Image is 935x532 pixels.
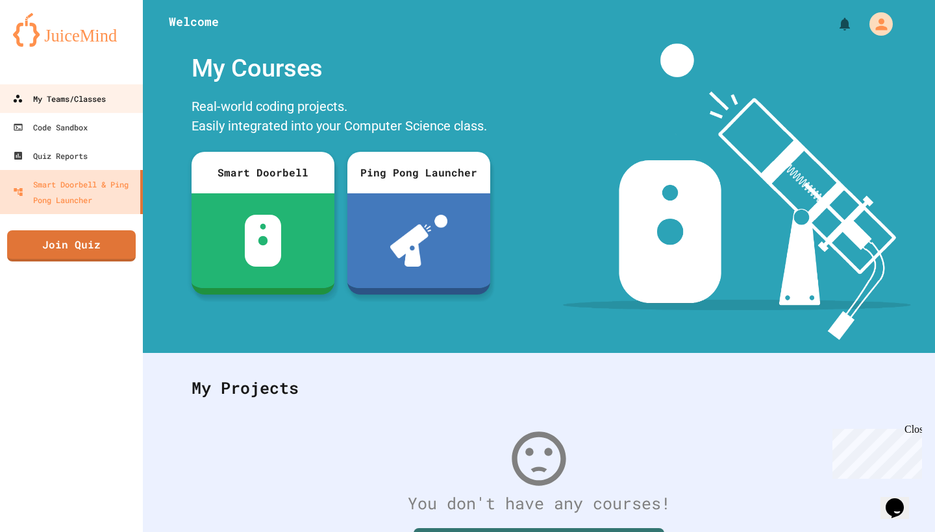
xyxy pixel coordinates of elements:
[7,230,136,261] a: Join Quiz
[13,176,135,208] div: Smart Doorbell & Ping Pong Launcher
[13,13,130,47] img: logo-orange.svg
[179,363,899,413] div: My Projects
[185,43,497,93] div: My Courses
[13,148,88,163] div: Quiz Reports
[185,93,497,142] div: Real-world coding projects. Easily integrated into your Computer Science class.
[5,5,90,82] div: Chat with us now!Close
[347,152,490,193] div: Ping Pong Launcher
[813,13,856,35] div: My Notifications
[827,424,922,479] iframe: chat widget
[390,215,448,267] img: ppl-with-ball.png
[12,91,106,106] div: My Teams/Classes
[856,9,896,39] div: My Account
[192,152,334,193] div: Smart Doorbell
[880,480,922,519] iframe: chat widget
[13,119,88,135] div: Code Sandbox
[563,43,911,340] img: banner-image-my-projects.png
[179,491,899,516] div: You don't have any courses!
[245,215,282,267] img: sdb-white.svg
